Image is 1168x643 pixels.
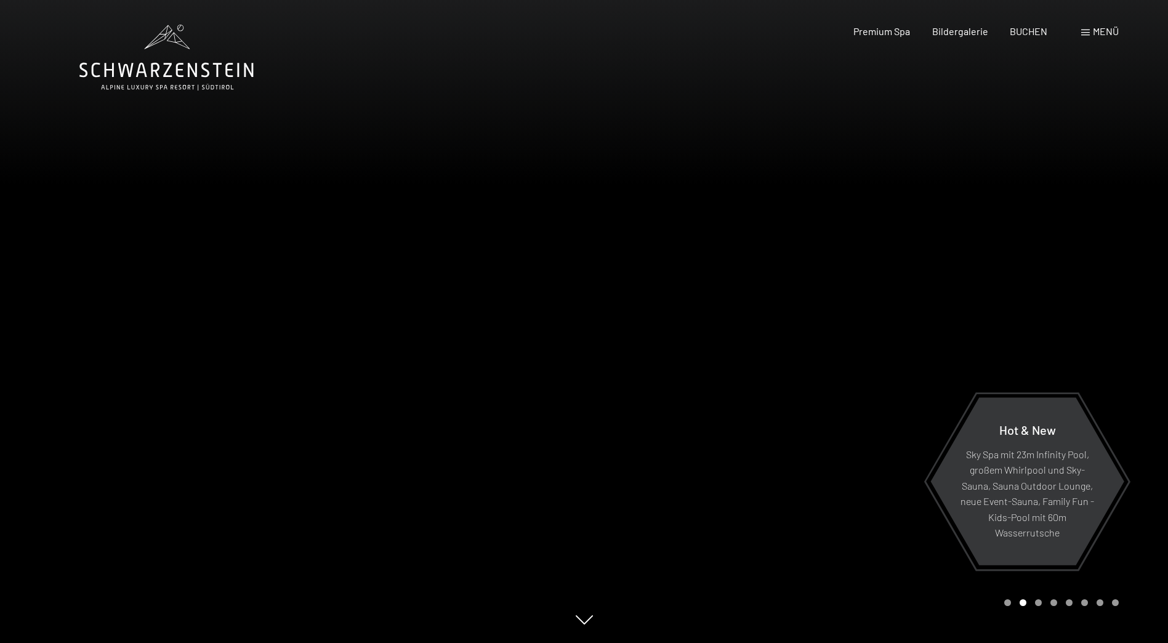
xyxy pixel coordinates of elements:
div: Carousel Page 1 [1004,599,1011,606]
div: Carousel Page 6 [1081,599,1088,606]
div: Carousel Page 3 [1035,599,1042,606]
p: Sky Spa mit 23m Infinity Pool, großem Whirlpool und Sky-Sauna, Sauna Outdoor Lounge, neue Event-S... [961,446,1094,541]
span: Hot & New [999,422,1056,437]
a: Hot & New Sky Spa mit 23m Infinity Pool, großem Whirlpool und Sky-Sauna, Sauna Outdoor Lounge, ne... [930,397,1125,566]
span: Menü [1093,25,1119,37]
div: Carousel Page 8 [1112,599,1119,606]
div: Carousel Page 2 (Current Slide) [1020,599,1026,606]
a: BUCHEN [1010,25,1047,37]
div: Carousel Page 5 [1066,599,1073,606]
a: Bildergalerie [932,25,988,37]
div: Carousel Page 7 [1097,599,1103,606]
div: Carousel Page 4 [1050,599,1057,606]
a: Premium Spa [853,25,910,37]
div: Carousel Pagination [1000,599,1119,606]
